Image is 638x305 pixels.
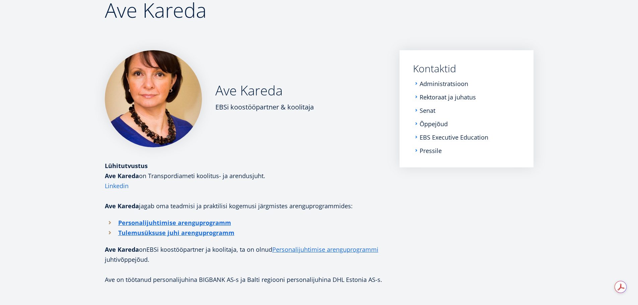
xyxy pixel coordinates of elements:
[105,275,386,285] p: Ave on töötanud personalijuhina BIGBANK AS-s ja Balti regiooni personalijuhina DHL Estonia AS-s.
[215,82,314,99] h2: Ave Kareda
[105,171,386,181] p: on Transpordiameti koolitus- ja arendusjuht.
[420,121,448,127] a: Õppejõud
[105,245,139,253] strong: Ave Kareda
[420,134,488,141] a: EBS Executive Education
[105,50,202,147] img: Ave Kareda Personalijuhtimise arenguprogrammi juhtivõppejõud EBSis
[420,147,442,154] a: Pressile
[272,244,378,254] a: Personalijuhtimise arenguprogrammi
[105,202,139,210] strong: Ave Kareda
[139,245,146,253] b: on
[420,107,435,114] a: Senat
[105,201,386,211] p: jagab oma teadmisi ja praktilisi kogemusi järgmistes arenguprogrammides:
[413,64,520,74] a: Kontaktid
[105,244,386,264] p: EBSi koostööpartner ja koolitaja, ta on olnud juhtivõppejõud.
[118,228,234,238] a: Tulemusüksuse juhi arenguprogramm
[118,218,231,228] a: Personalijuhtimise arenguprogramm
[105,172,139,180] strong: Ave Kareda
[105,181,129,191] a: Linkedin
[420,94,476,100] a: Rektoraat ja juhatus
[105,161,386,171] div: Lühitutvustus
[215,102,314,112] div: EBSi koostööpartner & koolitaja
[420,80,468,87] a: Administratsioon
